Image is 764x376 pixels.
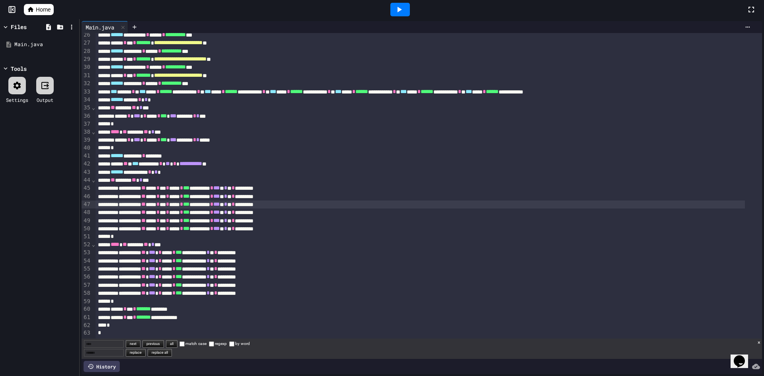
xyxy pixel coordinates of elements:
[148,349,172,357] button: replace all
[82,184,92,192] div: 45
[92,241,95,247] span: Fold line
[84,361,120,372] div: History
[82,265,92,273] div: 55
[82,289,92,297] div: 58
[84,349,124,357] input: Replace
[36,6,51,14] span: Home
[82,249,92,257] div: 53
[82,88,92,96] div: 33
[82,329,92,337] div: 63
[82,72,92,80] div: 31
[11,64,27,73] div: Tools
[92,129,95,135] span: Fold line
[82,298,92,306] div: 59
[11,23,27,31] div: Files
[82,225,92,233] div: 50
[82,321,92,329] div: 62
[209,341,227,346] label: regexp
[126,349,146,357] button: replace
[82,257,92,265] div: 54
[82,112,92,120] div: 36
[82,55,92,63] div: 29
[82,31,92,39] div: 26
[82,314,92,321] div: 61
[229,341,250,346] label: by word
[92,177,95,183] span: Fold line
[82,208,92,216] div: 48
[92,104,95,111] span: Fold line
[24,4,54,15] a: Home
[82,104,92,112] div: 35
[179,341,207,346] label: match case
[229,341,234,347] input: by word
[82,39,92,47] div: 27
[82,80,92,88] div: 32
[82,201,92,208] div: 47
[82,47,92,55] div: 28
[82,160,92,168] div: 42
[82,281,92,289] div: 57
[82,96,92,104] div: 34
[82,136,92,144] div: 39
[84,340,124,348] input: Find
[82,128,92,136] div: 38
[14,41,76,49] div: Main.java
[126,340,140,348] button: next
[179,341,185,347] input: match case
[82,233,92,241] div: 51
[166,340,177,348] button: all
[82,23,118,31] div: Main.java
[82,152,92,160] div: 41
[82,193,92,201] div: 46
[731,344,756,368] iframe: chat widget
[209,341,214,347] input: regexp
[82,168,92,176] div: 43
[82,63,92,71] div: 30
[758,339,760,346] button: close
[82,21,128,33] div: Main.java
[82,144,92,152] div: 40
[82,176,92,184] div: 44
[6,96,28,103] div: Settings
[37,96,53,103] div: Output
[82,273,92,281] div: 56
[142,340,164,348] button: previous
[82,305,92,313] div: 60
[82,241,92,249] div: 52
[82,217,92,225] div: 49
[82,120,92,128] div: 37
